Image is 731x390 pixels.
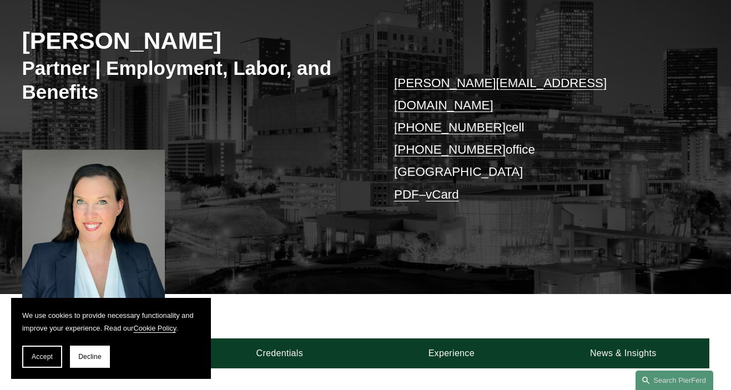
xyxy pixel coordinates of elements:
[22,346,62,368] button: Accept
[78,353,102,361] span: Decline
[133,324,176,332] a: Cookie Policy
[22,27,366,55] h2: [PERSON_NAME]
[394,143,506,156] a: [PHONE_NUMBER]
[22,56,366,104] h3: Partner | Employment, Labor, and Benefits
[22,309,200,335] p: We use cookies to provide necessary functionality and improve your experience. Read our .
[394,72,680,206] p: cell office [GEOGRAPHIC_DATA] –
[394,76,607,112] a: [PERSON_NAME][EMAIL_ADDRESS][DOMAIN_NAME]
[426,188,459,201] a: vCard
[537,338,709,368] a: News & Insights
[366,338,538,368] a: Experience
[394,120,506,134] a: [PHONE_NUMBER]
[394,188,419,201] a: PDF
[194,338,366,368] a: Credentials
[636,371,713,390] a: Search this site
[70,346,110,368] button: Decline
[32,353,53,361] span: Accept
[11,298,211,379] section: Cookie banner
